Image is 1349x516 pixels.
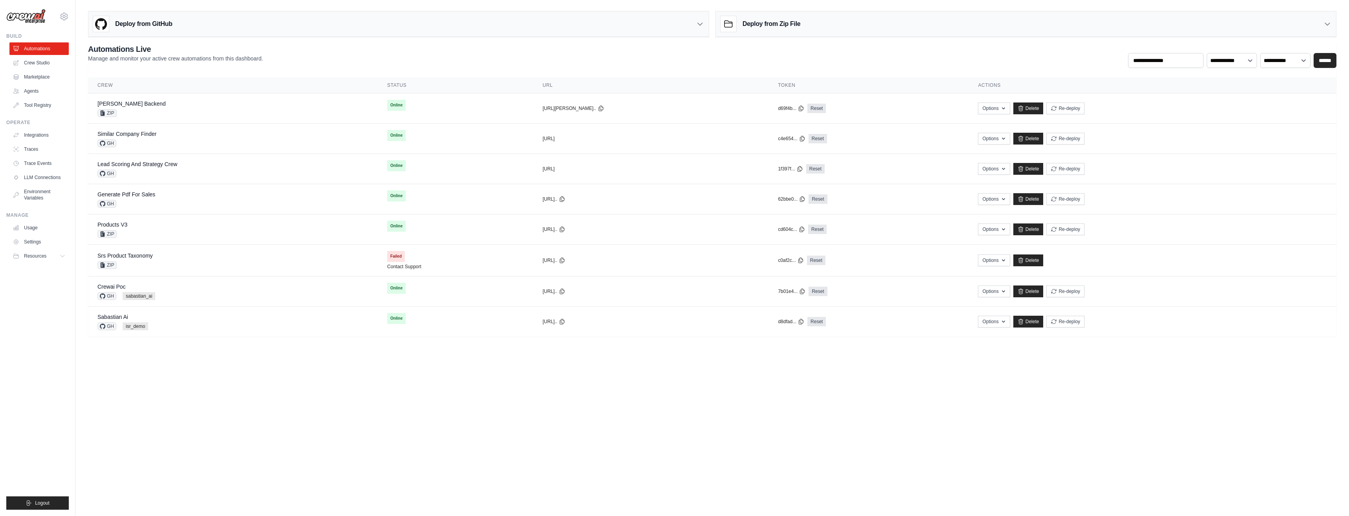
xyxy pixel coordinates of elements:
[9,143,69,156] a: Traces
[97,221,127,228] a: Products V3
[115,19,172,29] h3: Deploy from GitHub
[807,317,826,326] a: Reset
[123,322,148,330] span: isr_demo
[97,139,116,147] span: GH
[387,283,406,294] span: Online
[97,101,166,107] a: [PERSON_NAME] Backend
[97,170,116,177] span: GH
[778,318,804,325] button: d8dfad...
[387,263,421,270] a: Contact Support
[6,9,46,24] img: Logo
[808,225,827,234] a: Reset
[1013,133,1044,145] a: Delete
[778,226,805,232] button: cd604c...
[978,316,1010,328] button: Options
[1013,223,1044,235] a: Delete
[1046,102,1084,114] button: Re-deploy
[9,250,69,262] button: Resources
[88,55,263,62] p: Manage and monitor your active crew automations from this dashboard.
[97,131,156,137] a: Similar Company Finder
[9,99,69,112] a: Tool Registry
[387,160,406,171] span: Online
[88,77,378,93] th: Crew
[1046,316,1084,328] button: Re-deploy
[387,190,406,201] span: Online
[978,163,1010,175] button: Options
[6,119,69,126] div: Operate
[1046,285,1084,297] button: Re-deploy
[6,33,69,39] div: Build
[809,134,827,143] a: Reset
[978,254,1010,266] button: Options
[93,16,109,32] img: GitHub Logo
[768,77,969,93] th: Token
[1046,223,1084,235] button: Re-deploy
[1046,133,1084,145] button: Re-deploy
[969,77,1336,93] th: Actions
[97,253,153,259] a: Srs Product Taxonomy
[533,77,769,93] th: URL
[97,292,116,300] span: GH
[778,257,803,263] button: c0af2c...
[1013,316,1044,328] a: Delete
[97,200,116,208] span: GH
[9,221,69,234] a: Usage
[97,109,117,117] span: ZIP
[35,500,50,506] span: Logout
[809,194,827,204] a: Reset
[1013,102,1044,114] a: Delete
[806,164,825,174] a: Reset
[9,185,69,204] a: Environment Variables
[9,157,69,170] a: Trace Events
[978,285,1010,297] button: Options
[9,85,69,97] a: Agents
[543,105,604,112] button: [URL][PERSON_NAME]..
[807,256,825,265] a: Reset
[387,100,406,111] span: Online
[97,191,155,198] a: Generate Pdf For Sales
[97,261,117,269] span: ZIP
[97,230,117,238] span: ZIP
[387,251,405,262] span: Failed
[387,313,406,324] span: Online
[809,287,827,296] a: Reset
[778,166,803,172] button: 1f397f...
[387,221,406,232] span: Online
[807,104,826,113] a: Reset
[123,292,155,300] span: sabastian_ai
[9,42,69,55] a: Automations
[6,212,69,218] div: Manage
[9,71,69,83] a: Marketplace
[97,314,128,320] a: Sabastian Ai
[1013,285,1044,297] a: Delete
[9,129,69,141] a: Integrations
[24,253,46,259] span: Resources
[778,288,805,295] button: 7b01e4...
[97,322,116,330] span: GH
[978,193,1010,205] button: Options
[9,57,69,69] a: Crew Studio
[978,133,1010,145] button: Options
[6,496,69,510] button: Logout
[88,44,263,55] h2: Automations Live
[1013,193,1044,205] a: Delete
[97,284,126,290] a: Crewai Poc
[978,102,1010,114] button: Options
[387,130,406,141] span: Online
[1046,163,1084,175] button: Re-deploy
[978,223,1010,235] button: Options
[9,171,69,184] a: LLM Connections
[1046,193,1084,205] button: Re-deploy
[778,135,805,142] button: c4e654...
[378,77,533,93] th: Status
[778,196,805,202] button: 62bbe0...
[9,236,69,248] a: Settings
[97,161,177,167] a: Lead Scoring And Strategy Crew
[1013,254,1044,266] a: Delete
[1013,163,1044,175] a: Delete
[743,19,800,29] h3: Deploy from Zip File
[778,105,804,112] button: d69f4b...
